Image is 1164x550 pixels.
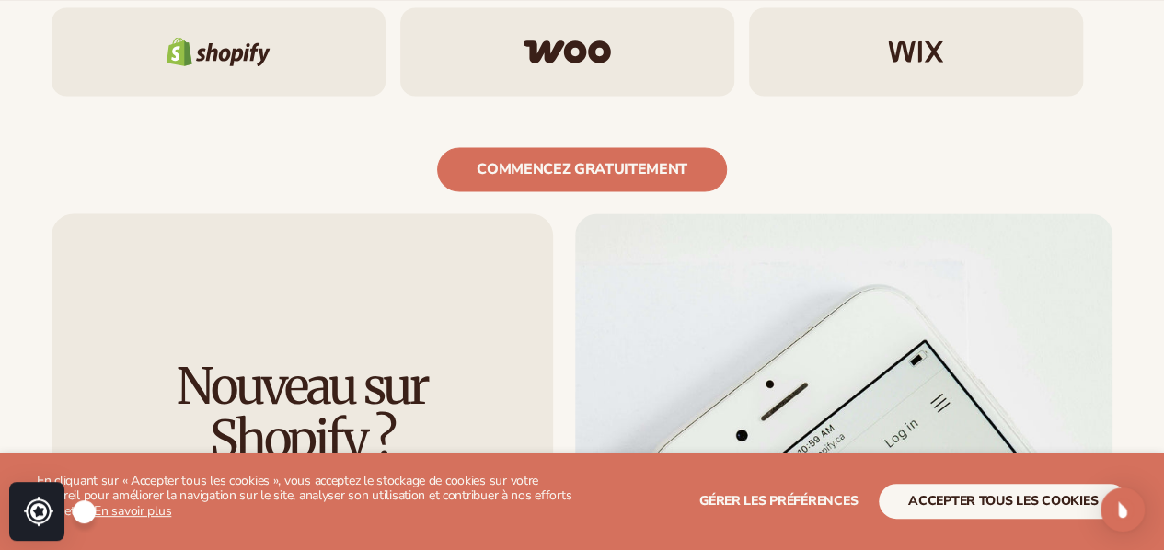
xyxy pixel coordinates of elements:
[37,472,571,521] font: En cliquant sur « Accepter tous les cookies », vous acceptez le stockage de cookies sur votre app...
[699,492,858,510] font: Gérer les préférences
[177,354,428,469] font: Nouveau sur Shopify ?
[908,492,1098,510] font: accepter tous les cookies
[477,159,687,179] font: Commencez gratuitement
[437,147,727,191] a: Commencez gratuitement
[524,40,611,63] img: Logo WooCommerce.
[1101,487,1145,532] div: Ouvrir Intercom Messenger
[167,37,271,66] img: Logo de Shopify.
[888,40,943,63] img: Logo Wix.
[94,502,171,520] a: En savoir plus
[699,484,858,519] button: Gérer les préférences
[24,497,53,526] img: svg+xml;base64,PHN2ZwogICAgd2lkdGg9IjMyIgogICAgaGVpZ2h0PSIzMiIKICAgIHZpZXdCb3g9IjAgMCAzMiAzMiIKIC...
[879,484,1127,519] button: accepter tous les cookies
